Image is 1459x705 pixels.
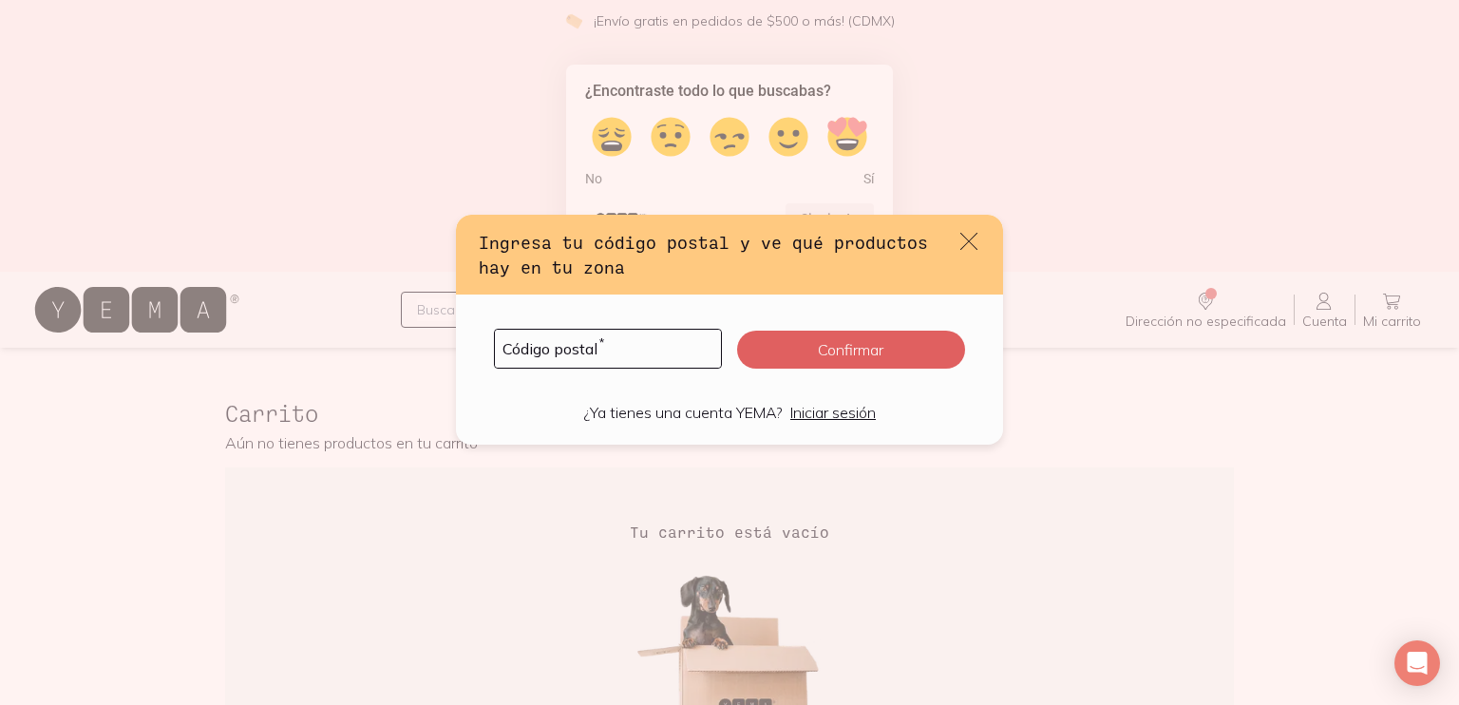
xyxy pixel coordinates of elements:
a: Iniciar sesión [790,403,876,422]
h3: Ingresa tu código postal y ve qué productos hay en tu zona [479,230,942,280]
p: ¿Ya tienes una cuenta YEMA? [583,403,783,422]
button: Confirmar [737,331,965,369]
div: default [456,215,1003,446]
div: Open Intercom Messenger [1394,640,1440,686]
